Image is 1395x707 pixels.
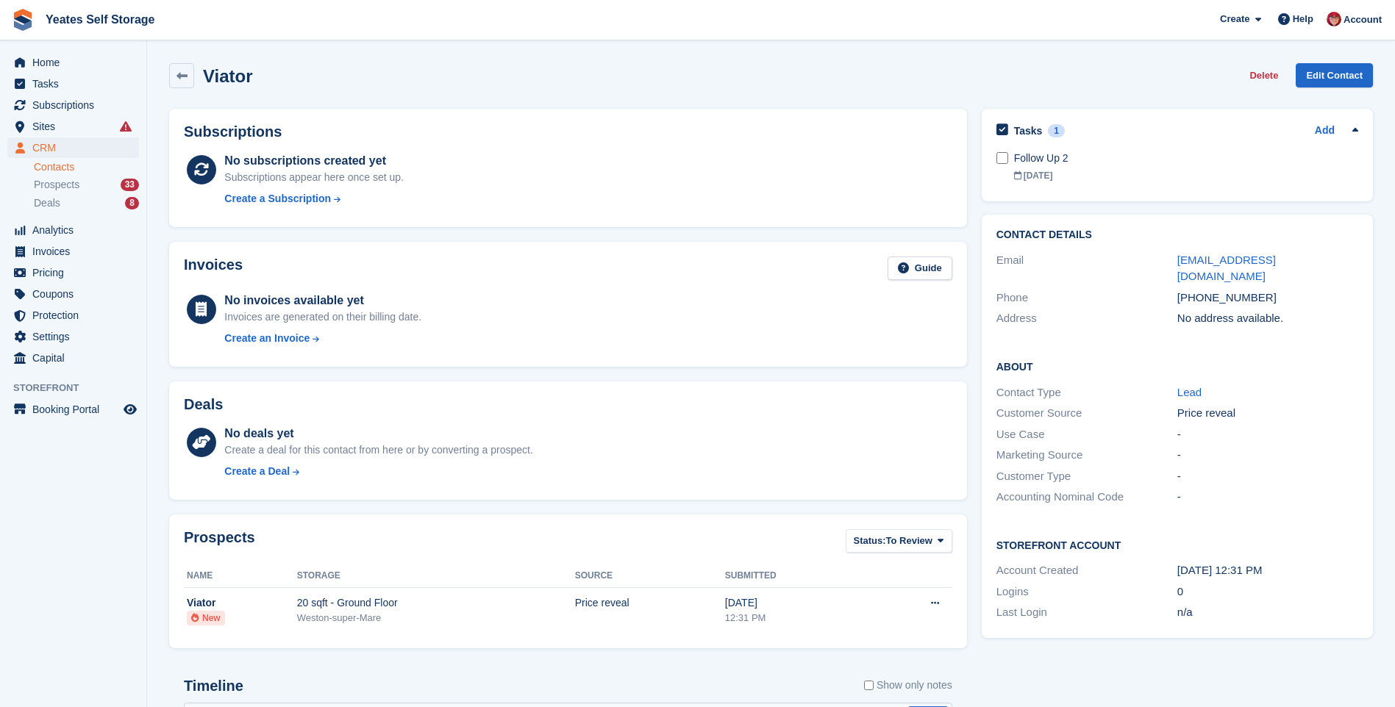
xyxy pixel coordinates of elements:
[224,309,421,325] div: Invoices are generated on their billing date.
[40,7,161,32] a: Yeates Self Storage
[34,196,60,210] span: Deals
[120,121,132,132] i: Smart entry sync failures have occurred
[996,584,1177,600] div: Logins
[224,191,404,207] a: Create a Subscription
[184,529,255,556] h2: Prospects
[575,595,725,611] div: Price reveal
[184,123,952,140] h2: Subscriptions
[7,305,139,326] a: menu
[1296,63,1373,87] a: Edit Contact
[1177,604,1358,621] div: n/a
[125,197,139,209] div: 8
[34,177,139,193] a: Prospects 33
[996,252,1177,285] div: Email
[996,229,1358,241] h2: Contact Details
[224,331,310,346] div: Create an Invoice
[32,220,121,240] span: Analytics
[1014,124,1043,137] h2: Tasks
[996,359,1358,373] h2: About
[1177,489,1358,506] div: -
[121,179,139,191] div: 33
[32,284,121,304] span: Coupons
[224,331,421,346] a: Create an Invoice
[187,611,225,625] li: New
[224,425,532,442] div: No deals yet
[1327,12,1341,26] img: Wendie Tanner
[886,534,932,548] span: To Review
[1048,124,1065,137] div: 1
[1220,12,1249,26] span: Create
[7,284,139,304] a: menu
[7,399,139,420] a: menu
[996,562,1177,579] div: Account Created
[297,595,575,611] div: 20 sqft - Ground Floor
[888,256,952,281] a: Guide
[34,178,79,192] span: Prospects
[996,290,1177,306] div: Phone
[224,464,290,479] div: Create a Deal
[224,442,532,458] div: Create a deal for this contact from here or by converting a prospect.
[1177,584,1358,600] div: 0
[32,241,121,262] span: Invoices
[121,401,139,418] a: Preview store
[996,604,1177,621] div: Last Login
[297,564,575,588] th: Storage
[224,191,331,207] div: Create a Subscription
[32,73,121,94] span: Tasks
[996,405,1177,422] div: Customer Source
[224,292,421,309] div: No invoices available yet
[996,447,1177,464] div: Marketing Source
[1177,426,1358,443] div: -
[187,595,297,611] div: Viator
[224,152,404,170] div: No subscriptions created yet
[996,468,1177,485] div: Customer Type
[996,489,1177,506] div: Accounting Nominal Code
[996,426,1177,443] div: Use Case
[7,241,139,262] a: menu
[1177,310,1358,327] div: No address available.
[1177,386,1202,398] a: Lead
[1293,12,1313,26] span: Help
[1014,143,1358,190] a: Follow Up 2 [DATE]
[184,256,243,281] h2: Invoices
[725,595,867,611] div: [DATE]
[12,9,34,31] img: stora-icon-8386f47178a22dfd0bd8f6a31ec36ba5ce8667c1dd55bd0f319d3a0aa187defe.svg
[725,611,867,625] div: 12:31 PM
[1177,468,1358,485] div: -
[854,534,886,548] span: Status:
[34,160,139,174] a: Contacts
[7,326,139,347] a: menu
[1315,123,1335,140] a: Add
[7,348,139,368] a: menu
[1014,169,1358,182] div: [DATE]
[32,52,121,73] span: Home
[1177,562,1358,579] div: [DATE] 12:31 PM
[1344,12,1382,27] span: Account
[864,678,952,693] label: Show only notes
[32,348,121,368] span: Capital
[1244,63,1284,87] button: Delete
[224,464,532,479] a: Create a Deal
[297,611,575,625] div: Weston-super-Mare
[846,529,952,553] button: Status: To Review
[32,305,121,326] span: Protection
[32,262,121,283] span: Pricing
[7,73,139,94] a: menu
[7,262,139,283] a: menu
[7,220,139,240] a: menu
[7,137,139,158] a: menu
[1177,290,1358,306] div: [PHONE_NUMBER]
[13,381,146,395] span: Storefront
[184,678,243,695] h2: Timeline
[203,66,253,86] h2: Viator
[32,137,121,158] span: CRM
[996,537,1358,552] h2: Storefront Account
[224,170,404,185] div: Subscriptions appear here once set up.
[1177,405,1358,422] div: Price reveal
[184,396,223,413] h2: Deals
[32,326,121,347] span: Settings
[32,399,121,420] span: Booking Portal
[32,95,121,115] span: Subscriptions
[32,116,121,137] span: Sites
[1177,254,1276,283] a: [EMAIL_ADDRESS][DOMAIN_NAME]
